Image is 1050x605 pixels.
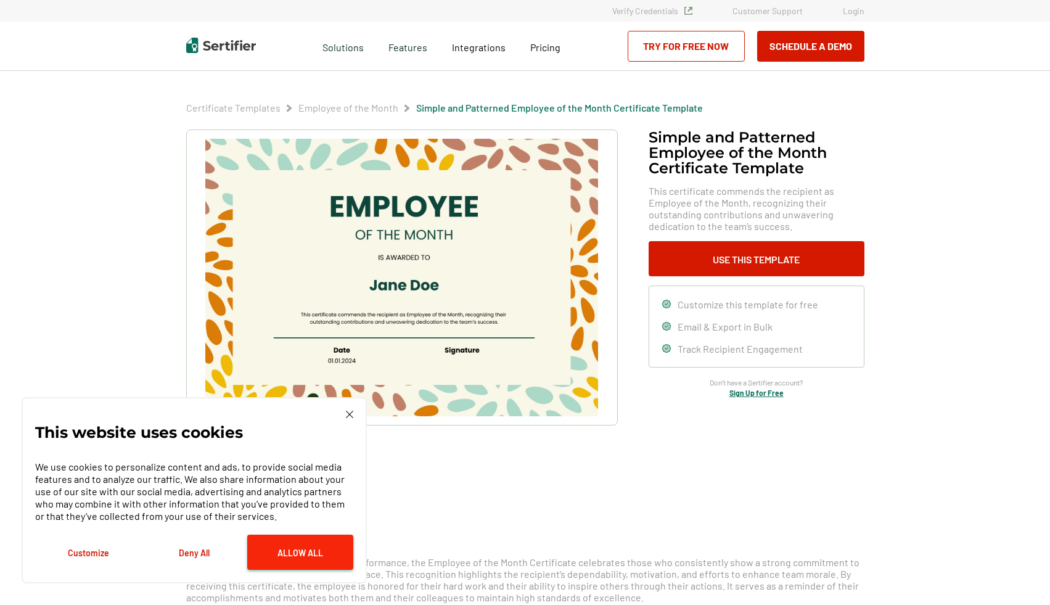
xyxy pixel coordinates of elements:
[678,343,803,355] span: Track Recipient Engagement
[35,535,141,570] button: Customize
[298,102,398,114] span: Employee of the Month
[988,546,1050,605] iframe: Chat Widget
[530,41,560,53] span: Pricing
[678,321,773,332] span: Email & Export in Bulk
[710,377,803,389] span: Don’t have a Sertifier account?
[678,298,818,310] span: Customize this template for free
[416,102,703,113] a: Simple and Patterned Employee of the Month Certificate Template
[141,535,247,570] button: Deny All
[649,130,864,176] h1: Simple and Patterned Employee of the Month Certificate Template
[35,426,243,438] p: This website uses cookies
[35,461,353,522] p: We use cookies to personalize content and ads, to provide social media features and to analyze ou...
[247,535,353,570] button: Allow All
[843,6,864,16] a: Login
[649,241,864,276] button: Use This Template
[186,38,256,53] img: Sertifier | Digital Credentialing Platform
[388,38,427,54] span: Features
[346,411,353,418] img: Cookie Popup Close
[452,38,506,54] a: Integrations
[186,556,859,603] span: Awarded as a testament to exemplary performance, the Employee of the Month Certificate celebrates...
[729,389,784,397] a: Sign Up for Free
[298,102,398,113] a: Employee of the Month
[452,41,506,53] span: Integrations
[757,31,864,62] button: Schedule a Demo
[186,102,281,113] a: Certificate Templates
[649,185,864,232] span: This certificate commends the recipient as Employee of the Month, recognizing their outstanding c...
[684,7,692,15] img: Verified
[205,139,597,416] img: Simple and Patterned Employee of the Month Certificate Template
[186,102,703,114] div: Breadcrumb
[416,102,703,114] span: Simple and Patterned Employee of the Month Certificate Template
[628,31,745,62] a: Try for Free Now
[530,38,560,54] a: Pricing
[732,6,803,16] a: Customer Support
[186,102,281,114] span: Certificate Templates
[322,38,364,54] span: Solutions
[612,6,692,16] a: Verify Credentials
